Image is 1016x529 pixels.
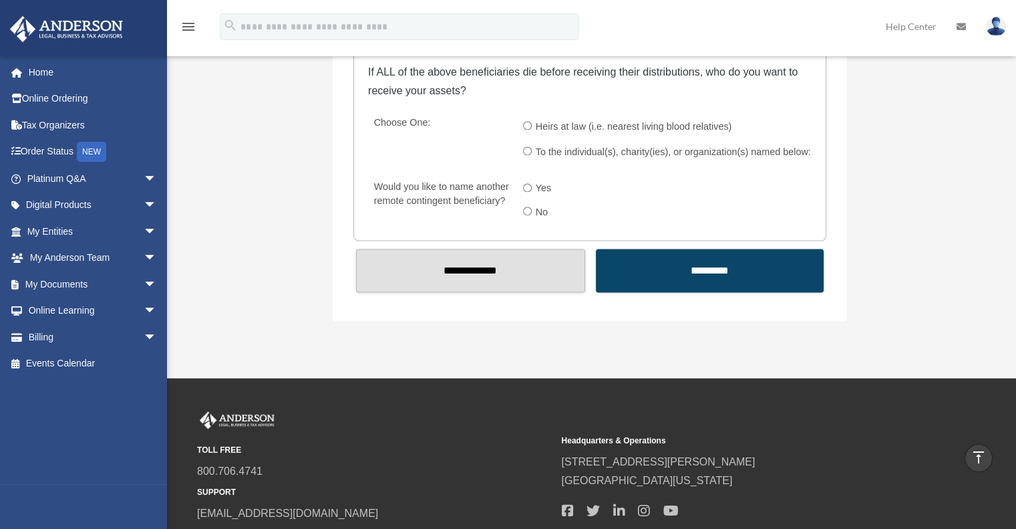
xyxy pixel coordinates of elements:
[9,298,177,324] a: Online Learningarrow_drop_down
[223,18,238,33] i: search
[77,142,106,162] div: NEW
[144,218,170,245] span: arrow_drop_down
[965,444,993,472] a: vertical_align_top
[144,271,170,298] span: arrow_drop_down
[197,443,552,457] small: TOLL FREE
[197,507,378,518] a: [EMAIL_ADDRESS][DOMAIN_NAME]
[532,202,554,223] label: No
[197,465,263,476] a: 800.706.4741
[561,433,916,447] small: Headquarters & Operations
[368,179,512,226] label: Would you like to name another remote contingent beneficiary?
[144,324,170,351] span: arrow_drop_down
[368,114,512,165] label: Choose One:
[9,218,177,245] a: My Entitiesarrow_drop_down
[197,485,552,499] small: SUPPORT
[9,192,177,219] a: Digital Productsarrow_drop_down
[9,165,177,192] a: Platinum Q&Aarrow_drop_down
[532,142,816,163] label: To the individual(s), charity(ies), or organization(s) named below:
[9,271,177,298] a: My Documentsarrow_drop_down
[6,16,127,42] img: Anderson Advisors Platinum Portal
[144,165,170,193] span: arrow_drop_down
[9,86,177,112] a: Online Ordering
[532,116,737,138] label: Heirs at law (i.e. nearest living blood relatives)
[9,59,177,86] a: Home
[144,192,170,219] span: arrow_drop_down
[197,411,277,429] img: Anderson Advisors Platinum Portal
[9,350,177,377] a: Events Calendar
[180,23,196,35] a: menu
[180,19,196,35] i: menu
[9,324,177,350] a: Billingarrow_drop_down
[144,298,170,325] span: arrow_drop_down
[561,455,755,467] a: [STREET_ADDRESS][PERSON_NAME]
[532,179,557,200] label: Yes
[986,17,1006,36] img: User Pic
[9,138,177,166] a: Order StatusNEW
[144,245,170,272] span: arrow_drop_down
[9,112,177,138] a: Tax Organizers
[9,245,177,272] a: My Anderson Teamarrow_drop_down
[971,449,987,465] i: vertical_align_top
[561,474,732,486] a: [GEOGRAPHIC_DATA][US_STATE]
